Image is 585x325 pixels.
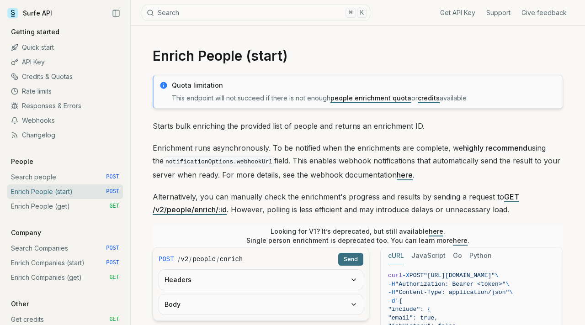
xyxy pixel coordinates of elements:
p: Other [7,299,32,309]
a: Support [486,8,511,17]
span: POST [106,173,119,181]
code: enrich [220,255,243,264]
span: \ [505,281,509,288]
span: / [189,255,191,264]
span: POST [106,188,119,195]
a: Quick start [7,40,123,55]
p: Quota limitation [172,81,557,90]
span: '{ [395,298,403,304]
a: here [429,227,443,235]
a: Enrich Companies (get) GET [7,270,123,285]
button: cURL [388,247,404,264]
span: / [217,255,219,264]
span: GET [109,203,119,210]
span: \ [495,272,499,279]
button: Body [159,294,363,315]
a: Give feedback [521,8,567,17]
span: "Content-Type: application/json" [395,289,510,296]
a: Get API Key [440,8,475,17]
p: Company [7,228,45,237]
span: curl [388,272,402,279]
span: "[URL][DOMAIN_NAME]" [424,272,495,279]
button: Headers [159,270,363,290]
strong: highly recommend [463,143,527,152]
span: POST [106,245,119,252]
p: Getting started [7,27,63,37]
span: POST [106,259,119,267]
p: Enrichment runs asynchronously. To be notified when the enrichments are complete, we using the fi... [153,142,563,181]
button: Go [453,247,462,264]
a: Responses & Errors [7,99,123,113]
a: Enrich People (start) POST [7,184,123,199]
p: Starts bulk enriching the provided list of people and returns an enrichment ID. [153,120,563,132]
button: Python [469,247,492,264]
p: Looking for V1? It’s deprecated, but still available . Single person enrichment is deprecated too... [246,227,469,245]
span: "Authorization: Bearer <token>" [395,281,506,288]
span: -H [388,289,395,296]
a: Search people POST [7,170,123,184]
span: "include": { [388,306,431,313]
span: POST [409,272,424,279]
span: \ [509,289,513,296]
a: Webhooks [7,113,123,128]
a: people enrichment quota [330,94,411,102]
span: -H [388,281,395,288]
button: Search⌘K [142,5,370,21]
button: Collapse Sidebar [109,6,123,20]
a: here [397,170,413,179]
button: Send [338,253,363,266]
a: Surfe API [7,6,52,20]
a: API Key [7,55,123,69]
span: -d [388,298,395,304]
kbd: ⌘ [346,8,356,18]
a: credits [418,94,440,102]
a: Enrich People (get) GET [7,199,123,214]
a: Enrich Companies (start) POST [7,256,123,270]
a: Rate limits [7,84,123,99]
a: Search Companies POST [7,241,123,256]
span: -X [402,272,409,279]
code: notificationOptions.webhookUrl [164,157,274,167]
span: "email": true, [388,315,438,321]
code: v2 [181,255,189,264]
span: / [178,255,180,264]
code: people [192,255,215,264]
a: Changelog [7,128,123,142]
p: People [7,157,37,166]
a: here [453,236,468,244]
span: GET [109,316,119,323]
kbd: K [357,8,367,18]
p: Alternatively, you can manually check the enrichment's progress and results by sending a request ... [153,190,563,216]
h1: Enrich People (start) [153,47,563,64]
p: This endpoint will not succeed if there is not enough or available [172,94,557,103]
span: GET [109,274,119,281]
a: Credits & Quotas [7,69,123,84]
button: JavaScript [411,247,446,264]
span: POST [159,255,174,264]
